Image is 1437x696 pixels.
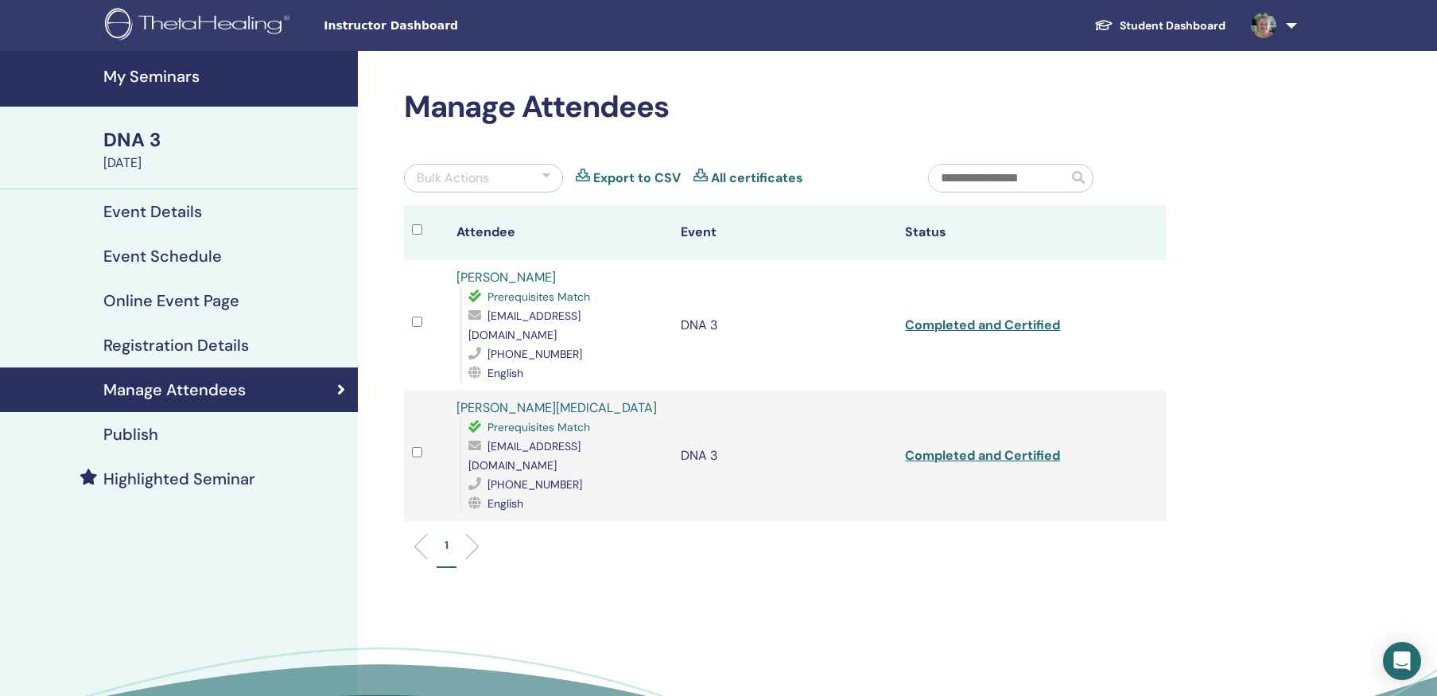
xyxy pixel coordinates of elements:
span: Prerequisites Match [487,290,590,304]
h4: Registration Details [103,336,249,355]
a: Student Dashboard [1082,11,1238,41]
div: DNA 3 [103,126,348,154]
span: [PHONE_NUMBER] [487,477,582,492]
div: Bulk Actions [417,169,489,188]
h4: Event Details [103,202,202,221]
span: English [487,366,523,380]
img: graduation-cap-white.svg [1094,18,1113,32]
a: Export to CSV [593,169,681,188]
a: [PERSON_NAME][MEDICAL_DATA] [456,399,657,416]
span: English [487,496,523,511]
h4: Event Schedule [103,247,222,266]
h4: Highlighted Seminar [103,469,255,488]
span: [PHONE_NUMBER] [487,347,582,361]
th: Event [673,205,897,260]
h4: Publish [103,425,158,444]
h4: Manage Attendees [103,380,246,399]
a: Completed and Certified [905,317,1060,333]
span: [EMAIL_ADDRESS][DOMAIN_NAME] [468,309,581,342]
a: All certificates [711,169,803,188]
span: [EMAIL_ADDRESS][DOMAIN_NAME] [468,439,581,472]
th: Status [897,205,1121,260]
span: Prerequisites Match [487,420,590,434]
p: 1 [445,537,449,554]
img: default.png [1251,13,1276,38]
a: Completed and Certified [905,447,1060,464]
th: Attendee [449,205,673,260]
div: Open Intercom Messenger [1383,642,1421,680]
a: DNA 3[DATE] [94,126,358,173]
span: Instructor Dashboard [324,17,562,34]
td: DNA 3 [673,260,897,391]
h4: My Seminars [103,67,348,86]
h4: Online Event Page [103,291,239,310]
img: logo.png [105,8,295,44]
a: [PERSON_NAME] [456,269,556,286]
h2: Manage Attendees [404,89,1167,126]
div: [DATE] [103,154,348,173]
td: DNA 3 [673,391,897,521]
